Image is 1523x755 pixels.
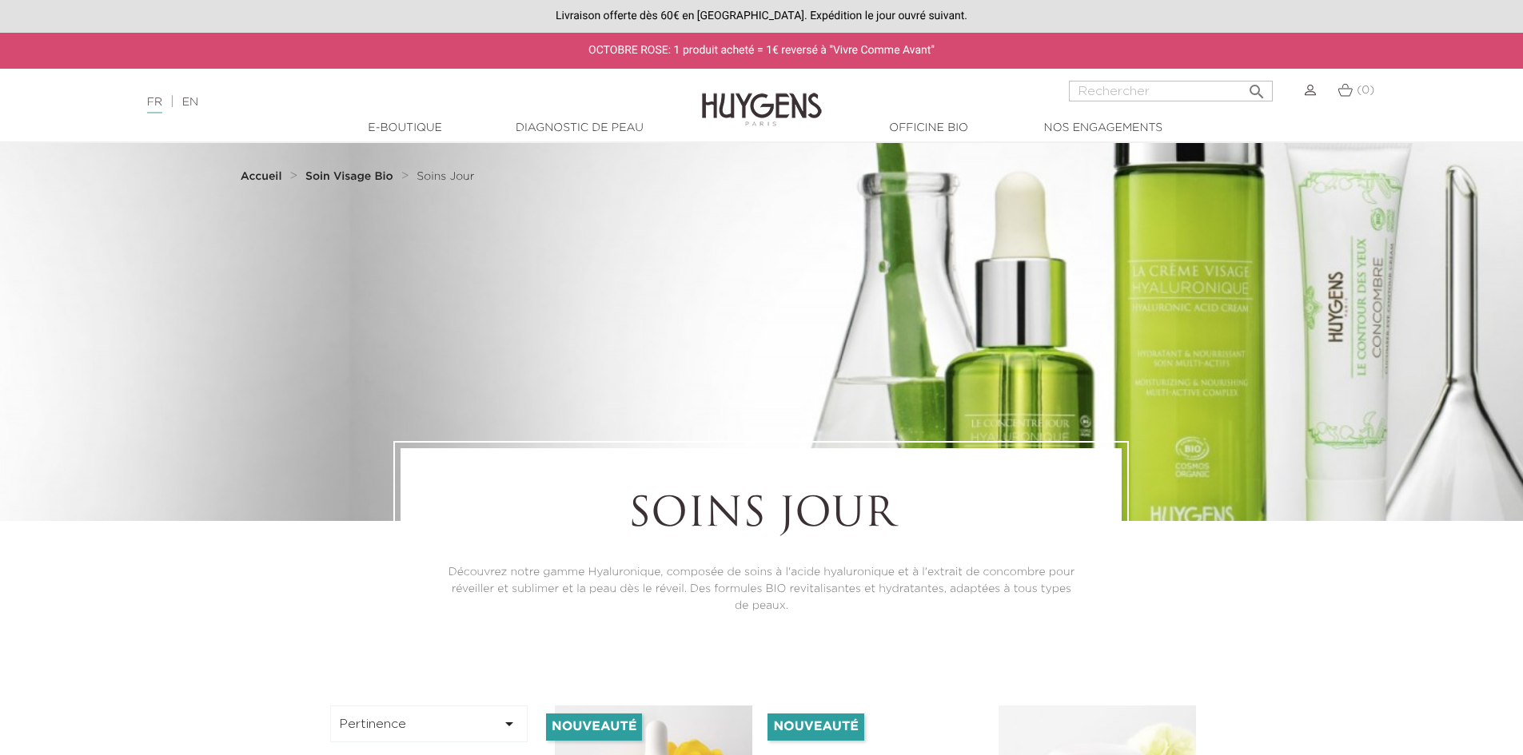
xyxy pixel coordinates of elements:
strong: Soin Visage Bio [305,171,393,182]
li: Nouveauté [767,713,863,741]
img: Huygens [702,67,822,129]
i:  [500,714,519,733]
h1: Soins Jour [445,492,1078,540]
i:  [1247,77,1266,97]
p: Découvrez notre gamme Hyaluronique, composée de soins à l'acide hyaluronique et à l'extrait de co... [445,564,1078,614]
a: Soin Visage Bio [305,170,397,183]
strong: Accueil [241,171,282,182]
li: Nouveauté [546,713,642,741]
button:  [1242,76,1271,97]
a: Accueil [241,170,285,183]
button: Pertinence [330,705,528,742]
span: (0) [1357,85,1374,96]
a: Diagnostic de peau [500,120,660,137]
span: Soins Jour [417,171,474,182]
a: Nos engagements [1023,120,1183,137]
a: E-Boutique [325,120,485,137]
a: Officine Bio [849,120,1009,137]
div: | [139,93,623,112]
a: EN [182,97,198,108]
input: Rechercher [1069,81,1273,101]
a: Soins Jour [417,170,474,183]
a: FR [147,97,162,113]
